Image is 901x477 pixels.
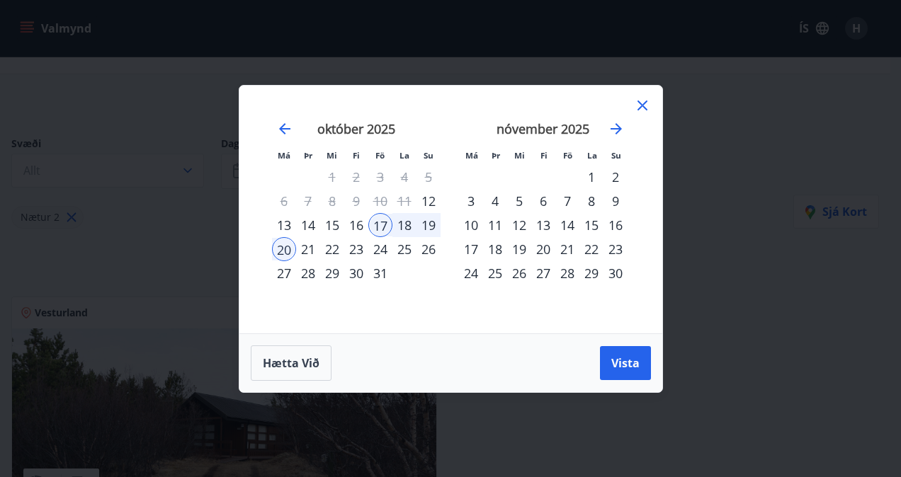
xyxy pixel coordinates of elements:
[392,213,416,237] div: 18
[483,261,507,285] div: 25
[320,261,344,285] td: Choose miðvikudagur, 29. október 2025 as your check-in date. It’s available.
[603,261,628,285] td: Choose sunnudagur, 30. nóvember 2025 as your check-in date. It’s available.
[296,189,320,213] td: Not available. þriðjudagur, 7. október 2025
[399,150,409,161] small: La
[344,213,368,237] div: 16
[483,261,507,285] td: Choose þriðjudagur, 25. nóvember 2025 as your check-in date. It’s available.
[344,189,368,213] td: Not available. fimmtudagur, 9. október 2025
[531,213,555,237] td: Choose fimmtudagur, 13. nóvember 2025 as your check-in date. It’s available.
[587,150,597,161] small: La
[492,150,500,161] small: Þr
[368,261,392,285] div: 31
[392,237,416,261] div: 25
[459,189,483,213] td: Choose mánudagur, 3. nóvember 2025 as your check-in date. It’s available.
[416,237,441,261] td: Choose sunnudagur, 26. október 2025 as your check-in date. It’s available.
[296,213,320,237] td: Choose þriðjudagur, 14. október 2025 as your check-in date. It’s available.
[507,261,531,285] td: Choose miðvikudagur, 26. nóvember 2025 as your check-in date. It’s available.
[344,261,368,285] td: Choose fimmtudagur, 30. október 2025 as your check-in date. It’s available.
[276,120,293,137] div: Move backward to switch to the previous month.
[368,237,392,261] div: 24
[320,261,344,285] div: 29
[344,261,368,285] div: 30
[579,189,603,213] div: 8
[603,213,628,237] div: 16
[392,189,416,213] td: Not available. laugardagur, 11. október 2025
[507,237,531,261] div: 19
[514,150,525,161] small: Mi
[507,213,531,237] td: Choose miðvikudagur, 12. nóvember 2025 as your check-in date. It’s available.
[531,213,555,237] div: 13
[603,261,628,285] div: 30
[272,237,296,261] td: Selected as end date. mánudagur, 20. október 2025
[531,237,555,261] div: 20
[459,261,483,285] td: Choose mánudagur, 24. nóvember 2025 as your check-in date. It’s available.
[272,213,296,237] div: 13
[320,213,344,237] div: 15
[272,237,296,261] div: 20
[603,165,628,189] div: 2
[483,189,507,213] div: 4
[459,261,483,285] div: 24
[531,189,555,213] td: Choose fimmtudagur, 6. nóvember 2025 as your check-in date. It’s available.
[344,237,368,261] td: Choose fimmtudagur, 23. október 2025 as your check-in date. It’s available.
[603,165,628,189] td: Choose sunnudagur, 2. nóvember 2025 as your check-in date. It’s available.
[459,213,483,237] div: 10
[531,237,555,261] td: Choose fimmtudagur, 20. nóvember 2025 as your check-in date. It’s available.
[320,189,344,213] td: Not available. miðvikudagur, 8. október 2025
[483,189,507,213] td: Choose þriðjudagur, 4. nóvember 2025 as your check-in date. It’s available.
[416,189,441,213] td: Choose sunnudagur, 12. október 2025 as your check-in date. It’s available.
[579,261,603,285] td: Choose laugardagur, 29. nóvember 2025 as your check-in date. It’s available.
[424,150,433,161] small: Su
[555,213,579,237] td: Choose föstudagur, 14. nóvember 2025 as your check-in date. It’s available.
[416,165,441,189] td: Not available. sunnudagur, 5. október 2025
[483,213,507,237] div: 11
[296,261,320,285] td: Choose þriðjudagur, 28. október 2025 as your check-in date. It’s available.
[296,237,320,261] div: 21
[272,261,296,285] td: Choose mánudagur, 27. október 2025 as your check-in date. It’s available.
[483,237,507,261] div: 18
[611,150,621,161] small: Su
[555,261,579,285] td: Choose föstudagur, 28. nóvember 2025 as your check-in date. It’s available.
[251,345,331,381] button: Hætta við
[320,213,344,237] td: Choose miðvikudagur, 15. október 2025 as your check-in date. It’s available.
[368,189,392,213] td: Not available. föstudagur, 10. október 2025
[344,165,368,189] td: Not available. fimmtudagur, 2. október 2025
[555,189,579,213] td: Choose föstudagur, 7. nóvember 2025 as your check-in date. It’s available.
[368,213,392,237] td: Selected as start date. föstudagur, 17. október 2025
[555,261,579,285] div: 28
[296,237,320,261] td: Choose þriðjudagur, 21. október 2025 as your check-in date. It’s available.
[368,213,392,237] div: 17
[304,150,312,161] small: Þr
[320,237,344,261] td: Choose miðvikudagur, 22. október 2025 as your check-in date. It’s available.
[416,237,441,261] div: 26
[603,237,628,261] div: 23
[272,189,296,213] td: Not available. mánudagur, 6. október 2025
[483,237,507,261] td: Choose þriðjudagur, 18. nóvember 2025 as your check-in date. It’s available.
[416,213,441,237] div: 19
[531,189,555,213] div: 6
[344,237,368,261] div: 23
[603,189,628,213] div: 9
[555,237,579,261] td: Choose föstudagur, 21. nóvember 2025 as your check-in date. It’s available.
[579,165,603,189] td: Choose laugardagur, 1. nóvember 2025 as your check-in date. It’s available.
[579,165,603,189] div: 1
[579,237,603,261] td: Choose laugardagur, 22. nóvember 2025 as your check-in date. It’s available.
[507,189,531,213] td: Choose miðvikudagur, 5. nóvember 2025 as your check-in date. It’s available.
[278,150,290,161] small: Má
[416,189,441,213] div: 12
[459,213,483,237] td: Choose mánudagur, 10. nóvember 2025 as your check-in date. It’s available.
[263,355,319,371] span: Hætta við
[272,261,296,285] div: 27
[459,237,483,261] td: Choose mánudagur, 17. nóvember 2025 as your check-in date. It’s available.
[296,261,320,285] div: 28
[497,120,589,137] strong: nóvember 2025
[579,213,603,237] td: Choose laugardagur, 15. nóvember 2025 as your check-in date. It’s available.
[465,150,478,161] small: Má
[317,120,395,137] strong: október 2025
[507,189,531,213] div: 5
[327,150,337,161] small: Mi
[459,189,483,213] div: 3
[579,189,603,213] td: Choose laugardagur, 8. nóvember 2025 as your check-in date. It’s available.
[579,213,603,237] div: 15
[555,237,579,261] div: 21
